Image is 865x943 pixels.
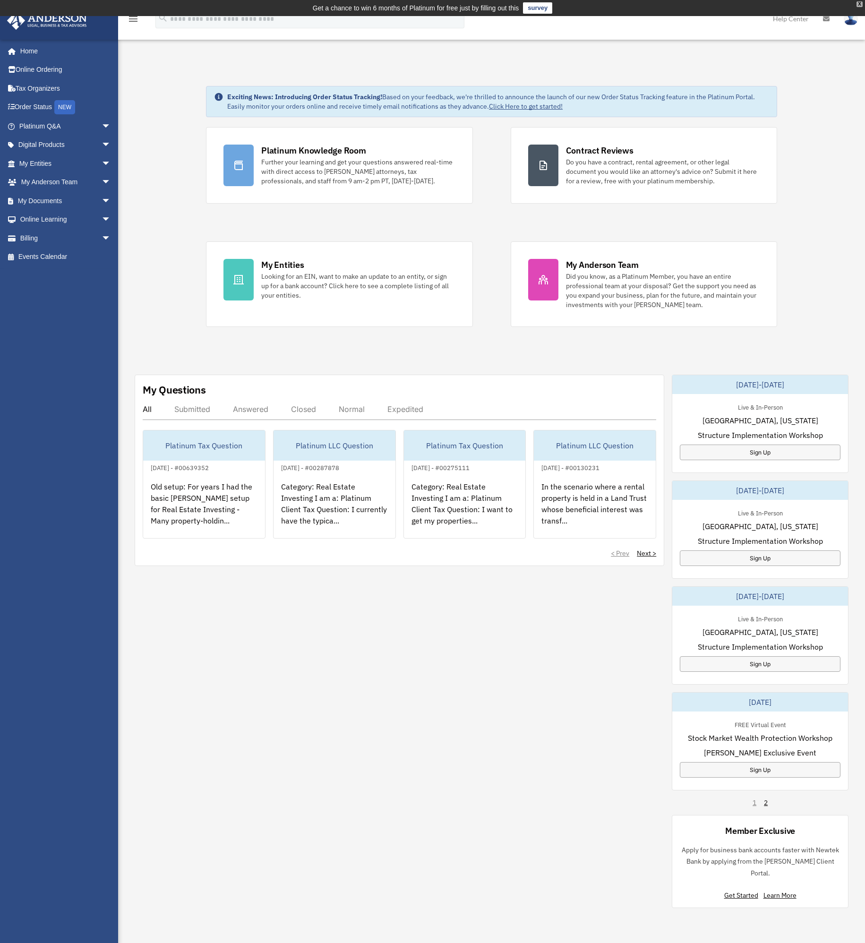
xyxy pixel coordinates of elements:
a: Platinum Q&Aarrow_drop_down [7,117,125,136]
span: Structure Implementation Workshop [698,429,823,441]
a: Platinum Tax Question[DATE] - #00275111Category: Real Estate Investing I am a: Platinum Client Ta... [403,430,526,539]
div: In the scenario where a rental property is held in a Land Trust whose beneficial interest was tra... [534,473,656,547]
div: NEW [54,100,75,114]
div: Closed [291,404,316,414]
div: Platinum Tax Question [143,430,265,461]
a: Tax Organizers [7,79,125,98]
span: [PERSON_NAME] Exclusive Event [704,747,816,758]
span: arrow_drop_down [102,173,120,192]
a: survey [523,2,552,14]
div: Old setup: For years I had the basic [PERSON_NAME] setup for Real Estate Investing - Many propert... [143,473,265,547]
div: Member Exclusive [725,825,795,837]
a: Learn More [763,891,796,900]
span: [GEOGRAPHIC_DATA], [US_STATE] [702,521,818,532]
div: [DATE]-[DATE] [672,375,848,394]
div: Platinum LLC Question [534,430,656,461]
div: Normal [339,404,365,414]
a: Get Started [724,891,762,900]
span: arrow_drop_down [102,154,120,173]
a: Next > [637,549,656,558]
a: My Entitiesarrow_drop_down [7,154,125,173]
a: Sign Up [680,550,840,566]
span: arrow_drop_down [102,117,120,136]
span: [GEOGRAPHIC_DATA], [US_STATE] [702,626,818,638]
div: FREE Virtual Event [727,719,794,729]
div: Submitted [174,404,210,414]
div: Category: Real Estate Investing I am a: Platinum Client Tax Question: I currently have the typica... [274,473,395,547]
span: arrow_drop_down [102,191,120,211]
div: [DATE] - #00639352 [143,462,216,472]
span: Structure Implementation Workshop [698,535,823,547]
div: Platinum LLC Question [274,430,395,461]
i: menu [128,13,139,25]
div: Get a chance to win 6 months of Platinum for free just by filling out this [313,2,519,14]
div: Live & In-Person [730,507,790,517]
div: Further your learning and get your questions answered real-time with direct access to [PERSON_NAM... [261,157,455,186]
a: Platinum Knowledge Room Further your learning and get your questions answered real-time with dire... [206,127,472,204]
div: Platinum Tax Question [404,430,526,461]
div: Did you know, as a Platinum Member, you have an entire professional team at your disposal? Get th... [566,272,760,309]
div: Based on your feedback, we're thrilled to announce the launch of our new Order Status Tracking fe... [227,92,769,111]
a: Billingarrow_drop_down [7,229,125,248]
i: search [158,13,168,23]
span: arrow_drop_down [102,229,120,248]
a: Sign Up [680,656,840,672]
div: Contract Reviews [566,145,634,156]
span: arrow_drop_down [102,210,120,230]
div: My Anderson Team [566,259,639,271]
div: [DATE] - #00275111 [404,462,477,472]
a: My Documentsarrow_drop_down [7,191,125,210]
div: Looking for an EIN, want to make an update to an entity, or sign up for a bank account? Click her... [261,272,455,300]
div: Live & In-Person [730,402,790,411]
div: Category: Real Estate Investing I am a: Platinum Client Tax Question: I want to get my properties... [404,473,526,547]
div: [DATE]-[DATE] [672,481,848,500]
a: Platinum LLC Question[DATE] - #00287878Category: Real Estate Investing I am a: Platinum Client Ta... [273,430,396,539]
span: [GEOGRAPHIC_DATA], [US_STATE] [702,415,818,426]
a: My Entities Looking for an EIN, want to make an update to an entity, or sign up for a bank accoun... [206,241,472,327]
strong: Exciting News: Introducing Order Status Tracking! [227,93,382,101]
a: Sign Up [680,762,840,778]
div: My Questions [143,383,206,397]
a: Platinum Tax Question[DATE] - #00639352Old setup: For years I had the basic [PERSON_NAME] setup f... [143,430,265,539]
a: Sign Up [680,445,840,460]
div: Live & In-Person [730,613,790,623]
div: Expedited [387,404,423,414]
div: [DATE]-[DATE] [672,587,848,606]
a: Online Ordering [7,60,125,79]
div: All [143,404,152,414]
a: 2 [764,798,768,807]
a: Click Here to get started! [489,102,563,111]
div: [DATE] - #00287878 [274,462,347,472]
div: [DATE] [672,693,848,712]
span: Structure Implementation Workshop [698,641,823,652]
div: close [856,1,863,7]
div: Platinum Knowledge Room [261,145,366,156]
div: Answered [233,404,268,414]
div: My Entities [261,259,304,271]
span: arrow_drop_down [102,136,120,155]
a: menu [128,17,139,25]
a: Order StatusNEW [7,98,125,117]
a: Home [7,42,120,60]
p: Apply for business bank accounts faster with Newtek Bank by applying from the [PERSON_NAME] Clien... [680,844,840,879]
a: Digital Productsarrow_drop_down [7,136,125,154]
a: My Anderson Teamarrow_drop_down [7,173,125,192]
a: My Anderson Team Did you know, as a Platinum Member, you have an entire professional team at your... [511,241,777,327]
a: Events Calendar [7,248,125,266]
span: Stock Market Wealth Protection Workshop [688,732,832,744]
a: Online Learningarrow_drop_down [7,210,125,229]
div: Do you have a contract, rental agreement, or other legal document you would like an attorney's ad... [566,157,760,186]
img: User Pic [844,12,858,26]
div: [DATE] - #00130231 [534,462,607,472]
img: Anderson Advisors Platinum Portal [4,11,90,30]
a: Contract Reviews Do you have a contract, rental agreement, or other legal document you would like... [511,127,777,204]
a: Platinum LLC Question[DATE] - #00130231In the scenario where a rental property is held in a Land ... [533,430,656,539]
